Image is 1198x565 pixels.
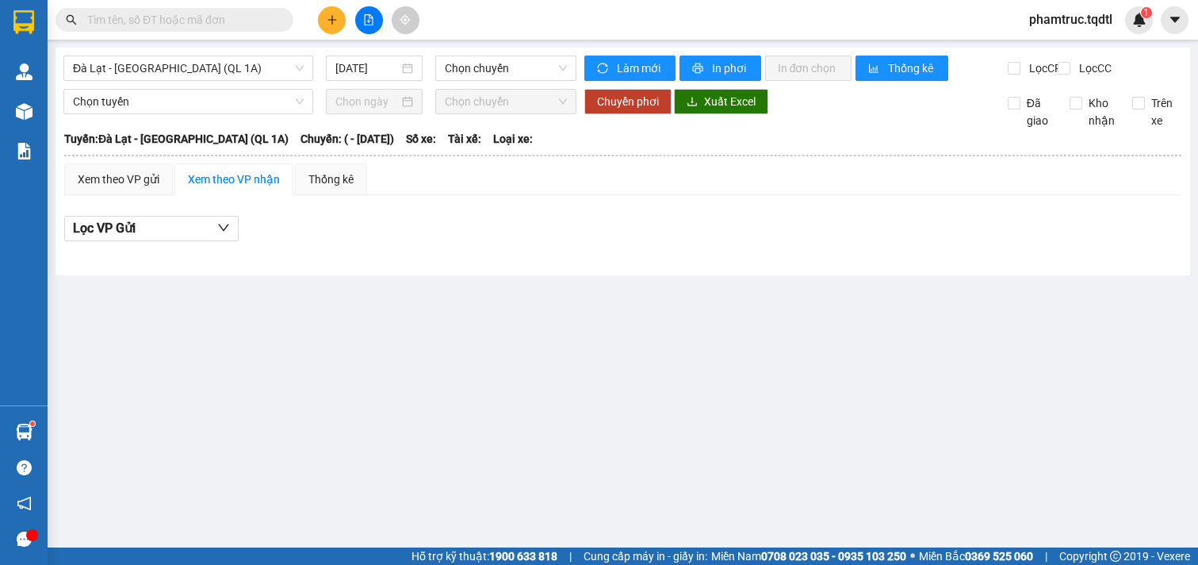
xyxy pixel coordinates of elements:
img: warehouse-icon [16,424,33,440]
button: printerIn phơi [679,56,761,81]
span: sync [597,63,610,75]
span: Đà Lạt - Sài Gòn (QL 1A) [73,56,304,80]
span: printer [692,63,706,75]
span: Lọc VP Gửi [73,218,136,238]
span: Tài xế: [448,130,481,148]
strong: 1900 633 818 [489,550,557,563]
span: Đã giao [1020,94,1058,129]
span: Trên xe [1145,94,1182,129]
span: Chuyến: ( - [DATE]) [300,130,394,148]
strong: 0708 023 035 - 0935 103 250 [761,550,906,563]
sup: 1 [1141,7,1152,18]
button: plus [318,6,346,34]
span: plus [327,14,338,25]
img: logo-vxr [13,10,34,34]
div: Xem theo VP gửi [78,171,159,188]
span: Lọc CR [1023,60,1064,77]
input: Tìm tên, số ĐT hoặc mã đơn [87,11,274,29]
span: | [1045,548,1047,565]
span: Loại xe: [493,130,533,148]
button: syncLàm mới [584,56,676,81]
strong: 0369 525 060 [965,550,1033,563]
button: downloadXuất Excel [674,89,768,114]
button: caret-down [1161,6,1188,34]
img: warehouse-icon [16,103,33,120]
span: 1 [1143,7,1149,18]
span: Cung cấp máy in - giấy in: [584,548,707,565]
input: Chọn ngày [335,93,399,110]
span: Số xe: [406,130,436,148]
span: bar-chart [868,63,882,75]
span: message [17,532,32,547]
sup: 1 [30,421,35,426]
img: icon-new-feature [1132,13,1146,27]
input: 15/08/2025 [335,60,399,77]
button: In đơn chọn [765,56,852,81]
img: solution-icon [16,143,33,160]
span: Thống kê [888,60,936,77]
span: ⚪️ [910,553,915,559]
span: Kho nhận [1082,94,1121,129]
button: bar-chartThống kê [855,56,948,81]
span: Chọn chuyến [445,56,566,80]
button: aim [392,6,419,34]
span: Miền Bắc [919,548,1033,565]
span: caret-down [1168,13,1182,27]
button: Chuyển phơi [584,89,672,114]
span: file-add [363,14,374,25]
button: file-add [355,6,383,34]
span: down [217,221,230,234]
div: Xem theo VP nhận [188,171,280,188]
span: notification [17,496,32,511]
span: Lọc CC [1073,60,1114,77]
span: | [569,548,572,565]
span: Chọn tuyến [73,90,304,113]
span: copyright [1110,551,1121,562]
span: Làm mới [617,60,663,77]
span: phamtruc.tqdtl [1016,10,1125,29]
span: aim [400,14,411,25]
span: question-circle [17,460,32,475]
span: Hỗ trợ kỹ thuật: [411,548,557,565]
span: Chọn chuyến [445,90,566,113]
img: warehouse-icon [16,63,33,80]
span: search [66,14,77,25]
span: In phơi [712,60,748,77]
b: Tuyến: Đà Lạt - [GEOGRAPHIC_DATA] (QL 1A) [64,133,289,145]
div: Thống kê [308,171,354,188]
button: Lọc VP Gửi [64,216,239,241]
span: Miền Nam [711,548,906,565]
